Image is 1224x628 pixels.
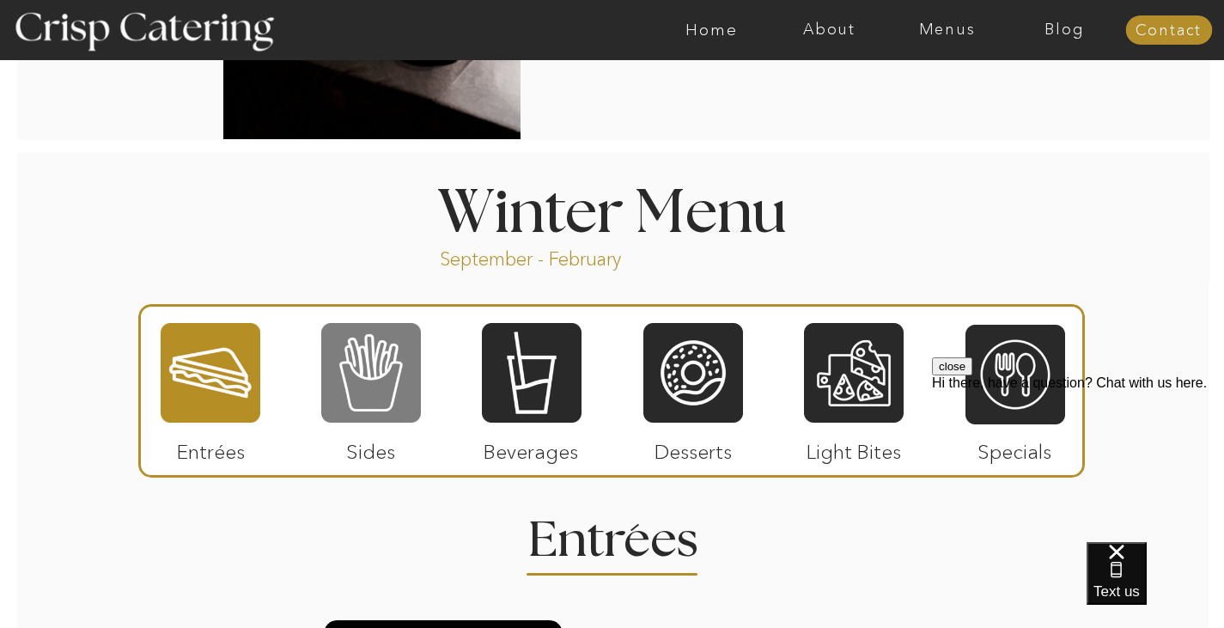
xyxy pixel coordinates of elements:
p: Light Bites [797,423,911,473]
h1: Winter Menu [374,184,851,235]
iframe: podium webchat widget bubble [1087,542,1224,628]
p: Entrées [154,423,268,473]
p: Sides [314,423,428,473]
h2: Entrees [528,516,697,550]
a: About [770,21,888,39]
a: Menus [888,21,1006,39]
p: September - February [440,247,676,266]
p: Desserts [636,423,751,473]
iframe: podium webchat widget prompt [932,357,1224,564]
a: Contact [1125,22,1212,40]
a: Home [653,21,770,39]
p: Beverages [474,423,588,473]
a: Blog [1006,21,1124,39]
